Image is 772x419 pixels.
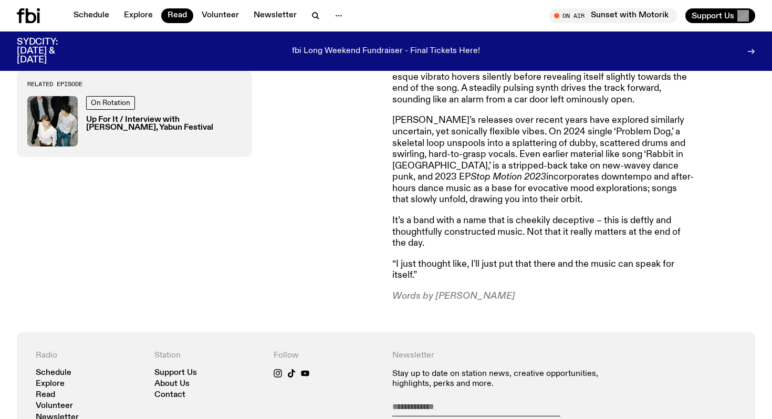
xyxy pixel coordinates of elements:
[27,96,242,146] a: On RotationUp For It / Interview with [PERSON_NAME], Yabun Festival
[154,391,185,399] a: Contact
[247,8,303,23] a: Newsletter
[36,402,73,410] a: Volunteer
[392,291,695,302] p: Words by [PERSON_NAME]
[392,259,695,281] p: “I just thought like, I'll just put that there and the music can speak for itself.”
[392,369,618,389] p: Stay up to date on station news, creative opportunities, highlights, perks and more.
[36,391,55,399] a: Read
[118,8,159,23] a: Explore
[86,116,242,132] h3: Up For It / Interview with [PERSON_NAME], Yabun Festival
[17,38,84,65] h3: SYDCITY: [DATE] & [DATE]
[195,8,245,23] a: Volunteer
[154,351,260,361] h4: Station
[27,81,242,87] h3: Related Episode
[692,11,734,20] span: Support Us
[154,380,190,388] a: About Us
[161,8,193,23] a: Read
[392,49,695,106] p: But there’s a unique, alluringly uncertain edge to the track, and [PERSON_NAME] music in general....
[36,351,142,361] h4: Radio
[685,8,755,23] button: Support Us
[154,369,197,377] a: Support Us
[36,380,65,388] a: Explore
[292,47,480,56] p: fbi Long Weekend Fundraiser - Final Tickets Here!
[471,172,546,182] em: Stop Motion 2023
[36,369,71,377] a: Schedule
[392,215,695,249] p: It’s a band with a name that is cheekily deceptive – this is deftly and thoughtfully constructed ...
[392,351,618,361] h4: Newsletter
[549,8,677,23] button: On AirSunset with Motorik
[274,351,380,361] h4: Follow
[67,8,116,23] a: Schedule
[392,115,695,206] p: [PERSON_NAME]’s releases over recent years have explored similarly uncertain, yet sonically flexi...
